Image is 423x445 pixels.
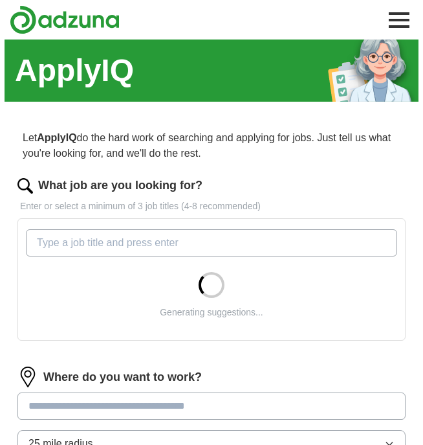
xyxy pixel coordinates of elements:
[10,5,120,34] img: Adzuna logo
[43,369,202,386] label: Where do you want to work?
[26,229,397,257] input: Type a job title and press enter
[17,367,38,387] img: location.png
[37,132,76,143] strong: ApplyIQ
[17,200,406,213] p: Enter or select a minimum of 3 job titles (4-8 recommended)
[15,47,134,94] h1: ApplyIQ
[38,177,202,194] label: What job are you looking for?
[160,306,263,319] div: Generating suggestions...
[17,125,406,166] p: Let do the hard work of searching and applying for jobs. Just tell us what you're looking for, an...
[385,6,413,34] button: Toggle main navigation menu
[17,178,33,194] img: search.png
